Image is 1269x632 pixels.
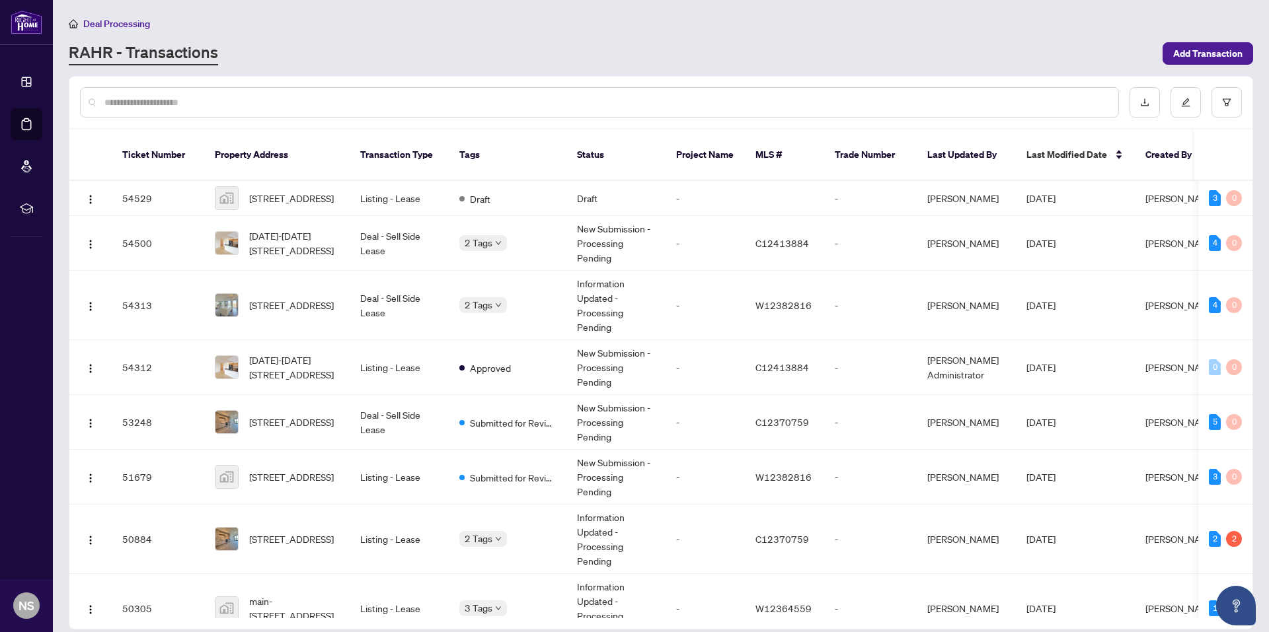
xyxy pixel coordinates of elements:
td: New Submission - Processing Pending [566,216,666,271]
span: [STREET_ADDRESS] [249,415,334,429]
span: [DATE] [1026,192,1056,204]
img: Logo [85,301,96,312]
button: Logo [80,411,101,433]
button: Logo [80,528,101,549]
span: Deal Processing [83,18,150,30]
span: [STREET_ADDRESS] [249,298,334,312]
div: 2 [1209,531,1221,547]
th: MLS # [745,129,824,181]
span: [DATE] [1026,416,1056,428]
td: Listing - Lease [350,340,449,395]
button: Open asap [1216,586,1256,625]
img: thumbnail-img [215,411,238,433]
div: 0 [1226,469,1242,485]
td: 54312 [112,340,204,395]
td: - [666,450,745,505]
span: [STREET_ADDRESS] [249,470,334,484]
span: [DATE] [1026,237,1056,249]
td: 54529 [112,181,204,216]
span: [PERSON_NAME] [1145,416,1217,428]
th: Project Name [666,129,745,181]
td: - [824,395,917,450]
span: [PERSON_NAME] [1145,471,1217,483]
td: New Submission - Processing Pending [566,450,666,505]
span: [DATE] [1026,533,1056,545]
button: Logo [80,598,101,619]
div: 0 [1226,190,1242,206]
span: down [495,536,502,542]
span: 3 Tags [465,600,492,615]
img: logo [11,10,42,34]
td: [PERSON_NAME] [917,450,1016,505]
td: - [666,395,745,450]
td: Listing - Lease [350,505,449,574]
button: Logo [80,466,101,487]
span: 2 Tags [465,235,492,250]
button: Logo [80,295,101,316]
span: [STREET_ADDRESS] [249,532,334,546]
span: C12413884 [755,361,809,373]
span: W12382816 [755,299,812,311]
span: 2 Tags [465,297,492,312]
button: Add Transaction [1163,42,1253,65]
span: C12370759 [755,533,809,545]
div: 3 [1209,469,1221,485]
th: Trade Number [824,129,917,181]
th: Created By [1135,129,1214,181]
span: C12370759 [755,416,809,428]
td: - [824,271,917,340]
td: [PERSON_NAME] [917,505,1016,574]
button: edit [1171,87,1201,118]
span: [DATE] [1026,471,1056,483]
span: W12364559 [755,602,812,614]
span: [PERSON_NAME] [1145,192,1217,204]
td: - [824,216,917,271]
button: download [1130,87,1160,118]
img: thumbnail-img [215,528,238,550]
img: thumbnail-img [215,597,238,619]
td: Listing - Lease [350,450,449,505]
img: thumbnail-img [215,187,238,209]
td: - [824,505,917,574]
td: - [666,216,745,271]
th: Status [566,129,666,181]
img: Logo [85,604,96,615]
span: down [495,302,502,308]
span: [PERSON_NAME] [1145,299,1217,311]
th: Tags [449,129,566,181]
td: - [666,181,745,216]
td: Information Updated - Processing Pending [566,271,666,340]
span: [DATE]-[DATE][STREET_ADDRESS] [249,228,339,258]
span: Submitted for Review [470,470,556,485]
div: 4 [1209,235,1221,251]
td: - [824,181,917,216]
td: [PERSON_NAME] Administrator [917,340,1016,395]
th: Property Address [204,129,350,181]
span: filter [1222,98,1231,107]
div: 0 [1209,359,1221,375]
td: Listing - Lease [350,181,449,216]
td: - [666,271,745,340]
span: [PERSON_NAME] [1145,361,1217,373]
span: C12413884 [755,237,809,249]
span: [DATE]-[DATE][STREET_ADDRESS] [249,353,339,382]
div: 0 [1226,297,1242,313]
td: New Submission - Processing Pending [566,340,666,395]
span: Add Transaction [1173,43,1243,64]
div: 4 [1209,297,1221,313]
span: W12382816 [755,471,812,483]
img: thumbnail-img [215,356,238,378]
td: [PERSON_NAME] [917,181,1016,216]
button: Logo [80,188,101,209]
th: Last Modified Date [1016,129,1135,181]
td: 51679 [112,450,204,505]
span: [PERSON_NAME] [1145,602,1217,614]
th: Transaction Type [350,129,449,181]
span: [DATE] [1026,299,1056,311]
span: [DATE] [1026,361,1056,373]
span: [PERSON_NAME] [1145,237,1217,249]
span: Submitted for Review [470,415,556,430]
td: - [824,450,917,505]
span: home [69,19,78,28]
div: 0 [1226,359,1242,375]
